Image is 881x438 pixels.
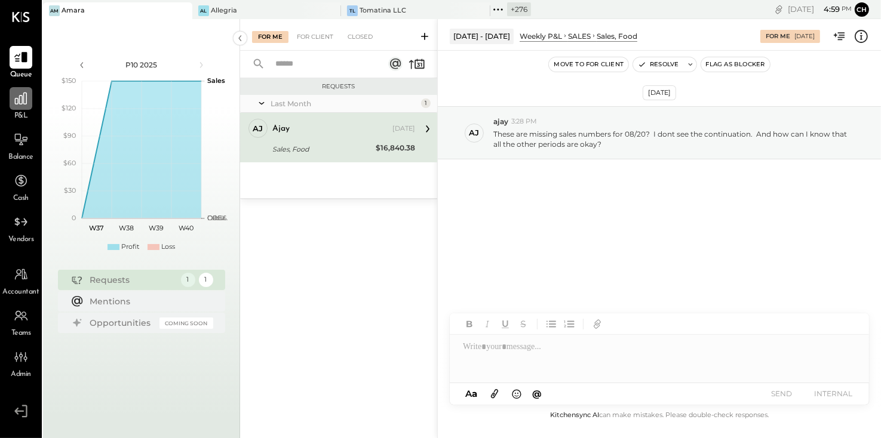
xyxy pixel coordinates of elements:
[469,127,480,138] div: aj
[159,317,213,329] div: Coming Soon
[507,2,531,16] div: + 276
[246,82,431,91] div: Requests
[211,6,237,16] div: Allegria
[62,76,76,85] text: $150
[63,131,76,140] text: $90
[62,6,85,16] div: Amara
[72,214,76,222] text: 0
[450,29,514,44] div: [DATE] - [DATE]
[480,316,495,332] button: Italic
[149,224,164,232] text: W39
[561,316,577,332] button: Ordered List
[590,316,605,332] button: Add URL
[421,98,431,108] div: 1
[773,3,785,16] div: copy link
[392,124,415,134] div: [DATE]
[549,57,628,72] button: Move to for client
[90,317,154,329] div: Opportunities
[3,287,39,298] span: Accountant
[597,31,637,41] div: Sales, Food
[181,273,195,287] div: 1
[511,117,537,127] span: 3:28 PM
[701,57,770,72] button: Flag as Blocker
[493,129,852,149] p: These are missing sales numbers for 08/20? I dont see the continuation. And how can I know that a...
[90,274,175,286] div: Requests
[253,123,263,134] div: aj
[1,211,41,245] a: Vendors
[633,57,683,72] button: Resolve
[347,5,358,16] div: TL
[515,316,531,332] button: Strikethrough
[1,46,41,81] a: Queue
[271,98,418,109] div: Last Month
[14,111,28,122] span: P&L
[842,5,852,13] span: pm
[13,193,29,204] span: Cash
[11,328,31,339] span: Teams
[1,263,41,298] a: Accountant
[11,369,31,380] span: Admin
[809,385,857,402] button: INTERNAL
[1,169,41,204] a: Cash
[291,31,339,43] div: For Client
[64,186,76,195] text: $30
[272,123,290,135] div: ajay
[520,31,562,41] div: Weekly P&L
[89,224,104,232] text: W37
[252,31,288,43] div: For Me
[360,6,406,16] div: Tomatina LLC
[8,235,34,245] span: Vendors
[643,85,676,100] div: [DATE]
[498,316,513,332] button: Underline
[63,159,76,167] text: $60
[272,143,372,155] div: Sales, Food
[119,224,134,232] text: W38
[91,60,192,70] div: P10 2025
[1,346,41,380] a: Admin
[472,388,477,399] span: a
[207,214,226,222] text: OPEX
[1,304,41,339] a: Teams
[855,2,869,17] button: Ch
[10,70,32,81] span: Queue
[462,316,477,332] button: Bold
[342,31,379,43] div: Closed
[788,4,852,15] div: [DATE]
[766,32,790,41] div: For Me
[568,31,591,41] div: SALES
[90,295,207,307] div: Mentions
[198,5,209,16] div: Al
[8,152,33,163] span: Balance
[462,387,481,400] button: Aa
[544,316,559,332] button: Unordered List
[794,32,815,41] div: [DATE]
[207,76,225,85] text: Sales
[161,242,175,252] div: Loss
[758,385,806,402] button: SEND
[179,224,194,232] text: W40
[62,104,76,112] text: $120
[49,5,60,16] div: Am
[493,116,508,127] span: ajay
[1,128,41,163] a: Balance
[376,142,415,154] div: $16,840.38
[816,4,840,15] span: 4 : 59
[199,273,213,287] div: 1
[529,386,545,401] button: @
[1,87,41,122] a: P&L
[532,388,542,399] span: @
[121,242,139,252] div: Profit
